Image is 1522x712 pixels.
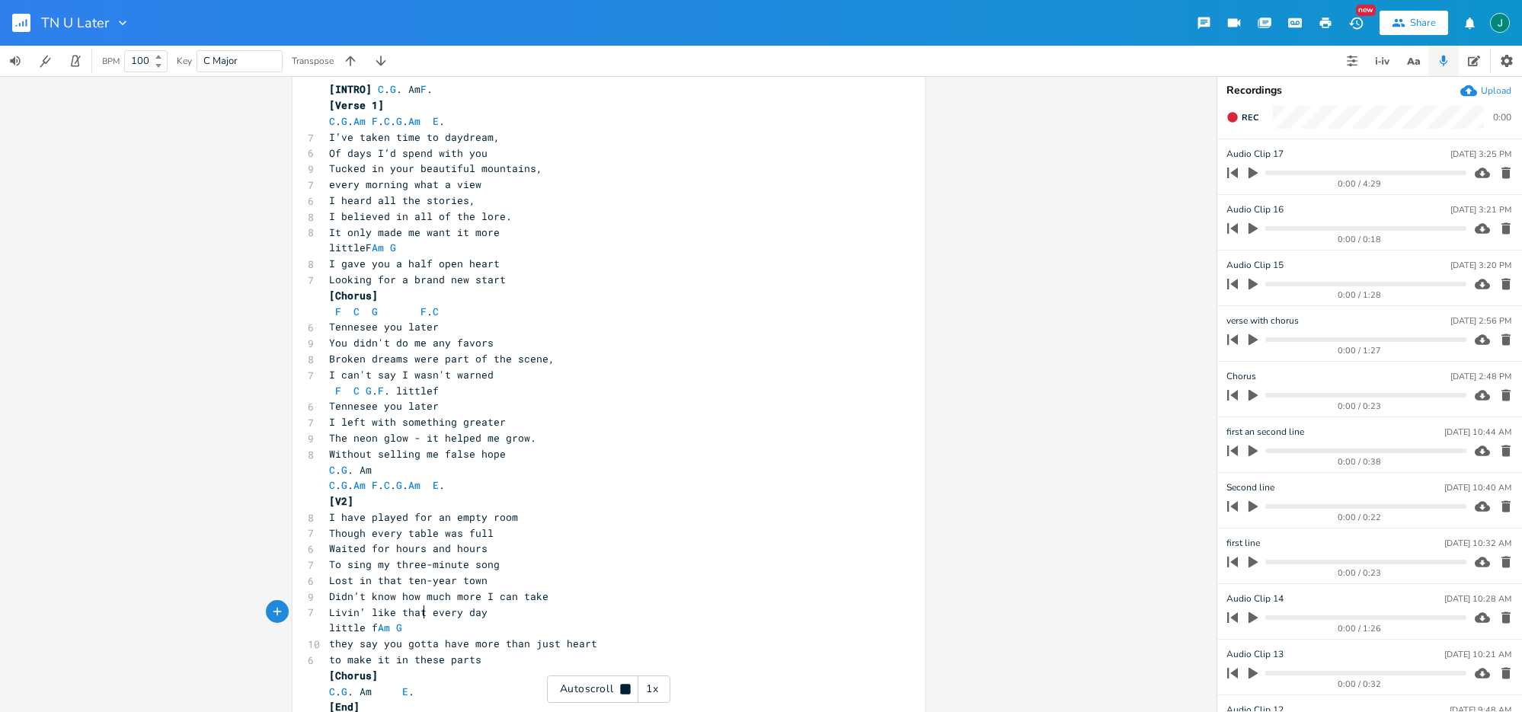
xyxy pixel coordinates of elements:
[1341,9,1371,37] button: New
[1226,258,1284,273] span: Audio Clip 15
[329,98,384,112] span: [Verse 1]
[335,305,341,318] span: F
[1380,11,1448,35] button: Share
[1253,180,1466,188] div: 0:00 / 4:29
[41,16,109,30] span: TN U Later
[329,637,597,650] span: they say you gotta have more than just heart
[390,82,396,96] span: G
[329,621,408,634] span: little f
[353,478,366,492] span: Am
[329,399,439,413] span: Tennesee you later
[292,56,334,65] div: Transpose
[638,675,666,703] div: 1x
[1444,539,1511,548] div: [DATE] 10:32 AM
[408,478,420,492] span: Am
[329,653,481,666] span: to make it in these parts
[372,478,378,492] span: F
[1253,235,1466,244] div: 0:00 / 0:18
[329,273,506,286] span: Looking for a brand new start
[353,305,360,318] span: C
[329,114,335,128] span: C
[329,669,378,682] span: [Chorus]
[1410,16,1436,30] div: Share
[402,685,408,698] span: E
[378,384,384,398] span: F
[1444,484,1511,492] div: [DATE] 10:40 AM
[329,605,488,619] span: Livin’ like that every day
[384,114,390,128] span: C
[329,305,439,318] span: .
[329,447,506,461] span: Without selling me false hope
[353,384,360,398] span: C
[1450,261,1511,270] div: [DATE] 3:20 PM
[1444,650,1511,659] div: [DATE] 10:21 AM
[329,114,445,128] span: . . . . . .
[329,209,512,223] span: I believed in all of the lore.
[1253,402,1466,410] div: 0:00 / 0:23
[1242,112,1258,123] span: Rec
[203,54,238,68] span: C Major
[396,114,402,128] span: G
[341,478,347,492] span: G
[329,320,439,334] span: Tennesee you later
[433,478,439,492] span: E
[372,241,384,254] span: Am
[384,478,390,492] span: C
[329,82,372,96] span: [INTRO]
[329,478,445,492] span: . . . . . .
[1356,5,1376,16] div: New
[329,336,494,350] span: You didn't do me any favors
[378,82,384,96] span: C
[1226,85,1513,96] div: Recordings
[329,494,353,508] span: [V2]
[396,621,402,634] span: G
[1226,203,1284,217] span: Audio Clip 16
[329,463,335,477] span: C
[1226,592,1284,606] span: Audio Clip 14
[341,463,347,477] span: G
[102,57,120,65] div: BPM
[177,56,192,65] div: Key
[1226,369,1256,384] span: Chorus
[1444,595,1511,603] div: [DATE] 10:28 AM
[1253,513,1466,522] div: 0:00 / 0:22
[547,675,670,703] div: Autoscroll
[1253,680,1466,688] div: 0:00 / 0:32
[1450,372,1511,381] div: [DATE] 2:48 PM
[1253,624,1466,633] div: 0:00 / 1:26
[396,478,402,492] span: G
[329,193,475,207] span: I heard all the stories,
[329,368,494,382] span: I can't say I wasn't warned
[1226,481,1274,495] span: Second line
[1450,317,1511,325] div: [DATE] 2:56 PM
[1226,314,1299,328] span: verse with chorus
[335,384,341,398] span: F
[329,130,500,144] span: I’ve taken time to daydream,
[1253,569,1466,577] div: 0:00 / 0:23
[329,415,506,429] span: I left with something greater
[329,685,414,698] span: . . Am .
[329,573,488,587] span: Lost in that ten-year town
[1220,105,1265,129] button: Rec
[420,82,427,96] span: F
[433,305,439,318] span: C
[1253,346,1466,355] div: 0:00 / 1:27
[329,146,488,160] span: Of days I’d spend with you
[1481,85,1511,97] div: Upload
[1450,206,1511,214] div: [DATE] 3:21 PM
[408,114,420,128] span: Am
[1490,13,1510,33] img: Jim Rudolf
[1450,150,1511,158] div: [DATE] 3:25 PM
[329,352,555,366] span: Broken dreams were part of the scene,
[433,114,439,128] span: E
[366,384,372,398] span: G
[341,114,347,128] span: G
[341,685,347,698] span: G
[329,478,335,492] span: C
[1493,113,1511,122] div: 0:00
[1226,536,1260,551] span: first line
[329,384,439,398] span: . . littlef
[378,621,390,634] span: Am
[329,510,518,524] span: I have played for an empty room
[329,431,536,445] span: The neon glow - it helped me grow.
